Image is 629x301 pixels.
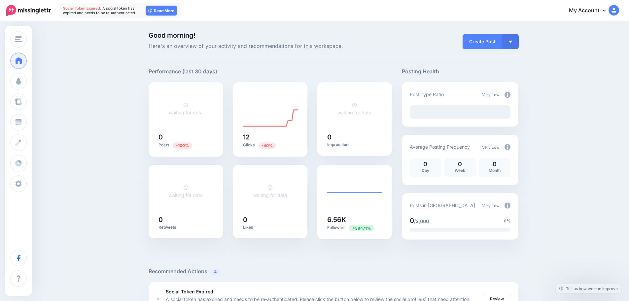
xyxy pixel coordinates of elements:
div: <div class='status-dot small red margin-right'></div>Error [157,298,159,300]
p: 0 [413,161,438,167]
img: arrow-down-white.png [509,41,512,43]
p: Post Type Ratio [410,91,444,98]
span: Very Low [482,145,500,150]
p: Posts [158,142,213,148]
a: Tell us how we can improve [556,284,621,293]
a: waiting for data [169,185,203,198]
b: Social Token Expired [166,289,213,294]
h5: 12 [243,134,298,140]
a: waiting for data [169,102,203,115]
p: Average Posting Frequency [410,143,470,151]
img: info-circle-grey.png [505,144,510,150]
a: waiting for data [253,185,287,198]
a: waiting for data [337,102,371,115]
h5: 6.56K [327,216,382,223]
p: Followers [327,225,382,231]
img: Missinglettr [6,5,51,16]
img: info-circle-grey.png [505,203,510,208]
h5: 0 [243,216,298,223]
span: Month [489,168,501,173]
a: Read More [146,6,177,16]
h5: Posting Health [402,67,518,76]
span: Good morning! [149,31,195,39]
span: Week [455,168,465,173]
h5: Recommended Actions [149,267,518,276]
span: Day [422,168,429,173]
span: Previous period: 20 [258,142,276,149]
span: Social Token Expired. [63,6,101,11]
h5: 0 [327,134,382,140]
h5: 0 [158,216,213,223]
span: /3,000 [414,218,429,224]
span: Previous period: 17 [349,225,374,231]
p: Clicks [243,142,298,148]
span: A social token has expired and needs to be re-authenticated… [63,6,138,15]
p: 0 [448,161,472,167]
img: info-circle-grey.png [505,92,510,98]
p: Impressions [327,142,382,147]
h5: Performance (last 30 days) [149,67,217,76]
a: My Account [562,3,619,19]
h5: 0 [158,134,213,140]
span: 4 [211,269,220,275]
p: Likes [243,225,298,230]
span: 0 [410,217,414,225]
span: 0% [504,218,510,224]
p: Retweets [158,225,213,230]
span: Here's an overview of your activity and recommendations for this workspace. [149,42,392,51]
span: Very Low [482,203,500,208]
span: Previous period: 1 [173,142,192,149]
p: 0 [482,161,507,167]
p: Posts in [GEOGRAPHIC_DATA] [410,202,475,209]
a: Create Post [463,34,502,49]
span: Very Low [482,92,500,97]
img: menu.png [15,36,22,42]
